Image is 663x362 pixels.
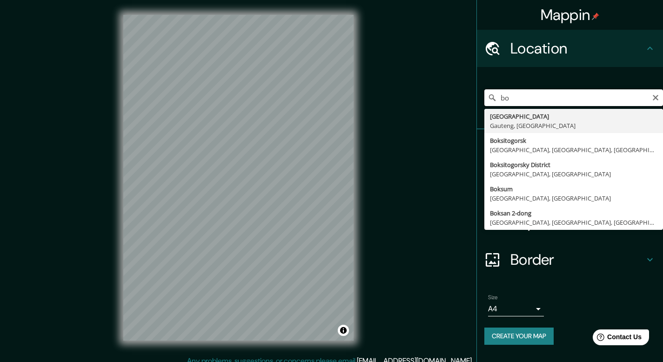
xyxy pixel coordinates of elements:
div: Border [477,241,663,278]
h4: Border [510,250,644,269]
img: pin-icon.png [592,13,599,20]
input: Pick your city or area [484,89,663,106]
div: Pins [477,129,663,167]
button: Clear [652,93,659,101]
div: Boksitogorsk [490,136,657,145]
div: [GEOGRAPHIC_DATA], [GEOGRAPHIC_DATA] [490,194,657,203]
div: Boksan 2-dong [490,208,657,218]
div: Layout [477,204,663,241]
div: Style [477,167,663,204]
div: [GEOGRAPHIC_DATA], [GEOGRAPHIC_DATA], [GEOGRAPHIC_DATA] [490,145,657,154]
canvas: Map [123,15,354,341]
div: [GEOGRAPHIC_DATA], [GEOGRAPHIC_DATA], [GEOGRAPHIC_DATA] [490,218,657,227]
div: [GEOGRAPHIC_DATA] [490,112,657,121]
div: Location [477,30,663,67]
label: Size [488,294,498,302]
div: Gauteng, [GEOGRAPHIC_DATA] [490,121,657,130]
div: A4 [488,302,544,316]
div: [GEOGRAPHIC_DATA], [GEOGRAPHIC_DATA] [490,169,657,179]
h4: Layout [510,213,644,232]
button: Create your map [484,328,554,345]
h4: Mappin [541,6,600,24]
button: Toggle attribution [338,325,349,336]
div: Boksum [490,184,657,194]
iframe: Help widget launcher [580,326,653,352]
h4: Location [510,39,644,58]
div: Boksitogorsky District [490,160,657,169]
